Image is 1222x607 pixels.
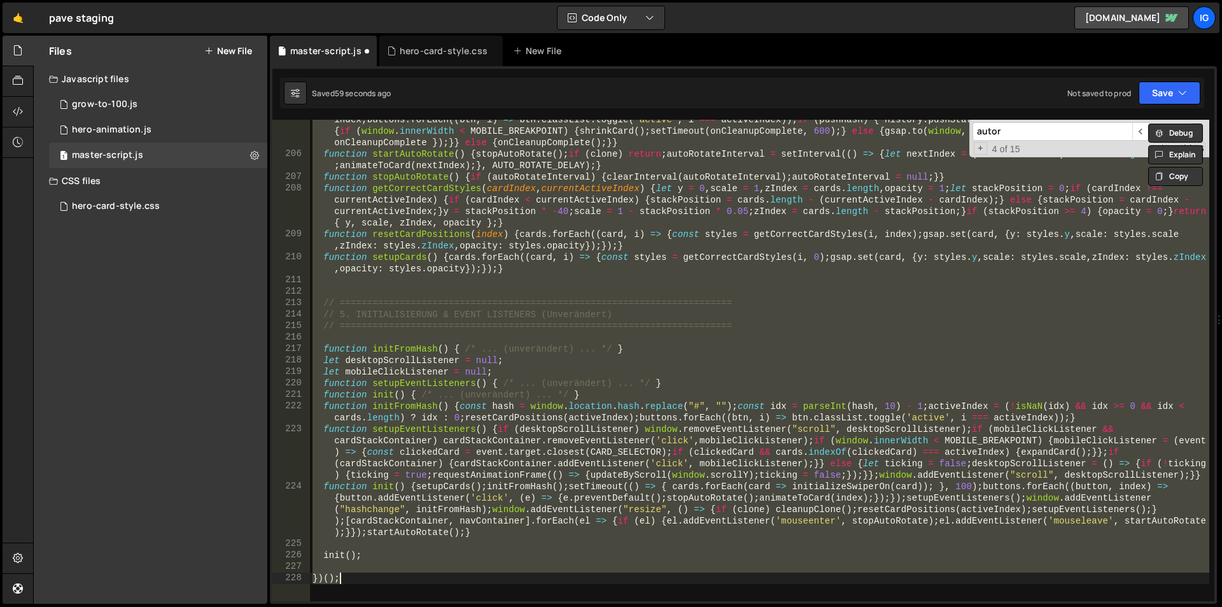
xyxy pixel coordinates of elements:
button: Save [1139,82,1200,104]
a: 🤙 [3,3,34,33]
div: 221 [272,389,310,401]
a: ig [1193,6,1216,29]
div: 222 [272,401,310,424]
div: CSS files [34,168,267,194]
div: 209 [272,229,310,252]
div: hero-card-style.css [72,201,160,212]
div: 210 [272,252,310,275]
div: 206 [272,148,310,171]
div: master-script.js [290,45,362,57]
div: 212 [272,286,310,297]
div: 16760/45784.css [49,194,267,219]
span: 1 [60,152,67,162]
div: master-script.js [72,150,143,161]
input: Search for [973,122,1132,141]
div: 220 [272,378,310,389]
div: 59 seconds ago [335,88,391,99]
div: 219 [272,366,310,378]
div: 208 [272,183,310,229]
div: pave staging [49,10,114,25]
div: 215 [272,320,310,332]
div: Not saved to prod [1067,88,1131,99]
div: hero-animation.js [72,124,151,136]
div: 223 [272,424,310,481]
button: Explain [1148,145,1203,164]
span: ​ [1132,122,1150,141]
div: hero-card-style.css [400,45,488,57]
button: New File [204,46,252,56]
div: Javascript files [34,66,267,92]
div: 216 [272,332,310,343]
div: 226 [272,550,310,561]
div: 218 [272,355,310,366]
div: 225 [272,538,310,550]
div: 16760/45786.js [49,143,267,168]
a: [DOMAIN_NAME] [1074,6,1189,29]
div: 16760/45785.js [49,117,267,143]
h2: Files [49,44,72,58]
div: 217 [272,343,310,355]
span: 4 of 15 [987,143,1025,155]
div: Saved [312,88,391,99]
span: Toggle Replace mode [974,142,987,155]
button: Debug [1148,124,1203,143]
div: 224 [272,481,310,538]
div: 214 [272,309,310,320]
button: Copy [1148,167,1203,186]
div: 16760/45783.js [49,92,267,117]
div: 213 [272,297,310,309]
div: 207 [272,171,310,183]
div: 227 [272,561,310,573]
div: New File [513,45,566,57]
div: 211 [272,275,310,286]
div: grow-to-100.js [72,99,137,110]
div: 228 [272,573,310,584]
button: Code Only [558,6,664,29]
